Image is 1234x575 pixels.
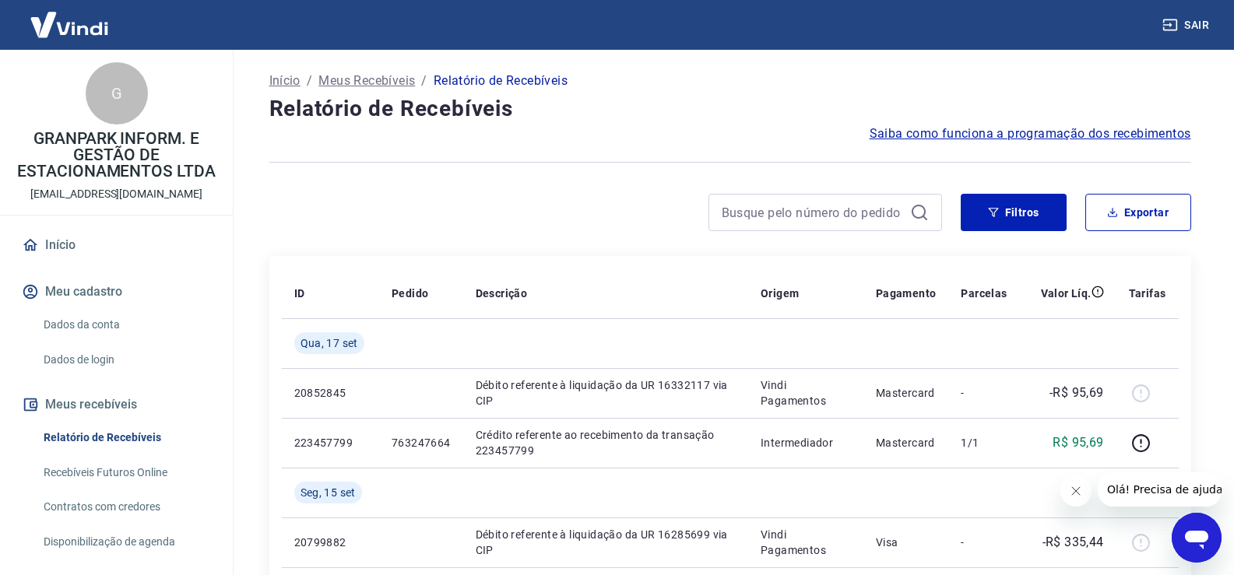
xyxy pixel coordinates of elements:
p: Valor Líq. [1041,286,1092,301]
p: / [307,72,312,90]
p: -R$ 335,44 [1042,533,1104,552]
button: Meus recebíveis [19,387,214,422]
button: Sair [1159,11,1215,40]
p: R$ 95,69 [1053,433,1103,452]
p: Descrição [476,286,528,301]
div: G [86,62,148,124]
p: 20852845 [294,385,367,401]
a: Relatório de Recebíveis [37,422,214,454]
a: Meus Recebíveis [318,72,415,90]
input: Busque pelo número do pedido [722,201,904,224]
p: Tarifas [1129,286,1166,301]
iframe: Mensagem da empresa [1098,472,1222,507]
h4: Relatório de Recebíveis [269,93,1191,124]
a: Dados da conta [37,309,214,341]
a: Dados de login [37,344,214,376]
p: 1/1 [961,435,1007,451]
a: Recebíveis Futuros Online [37,457,214,489]
button: Meu cadastro [19,275,214,309]
p: 20799882 [294,535,367,550]
p: Pedido [392,286,428,301]
p: - [961,385,1007,401]
p: -R$ 95,69 [1049,384,1104,402]
span: Qua, 17 set [301,335,358,351]
span: Seg, 15 set [301,485,356,500]
p: Mastercard [876,385,937,401]
p: Origem [761,286,799,301]
p: Vindi Pagamentos [761,377,851,408]
span: Olá! Precisa de ajuda? [9,11,131,23]
p: GRANPARK INFORM. E GESTÃO DE ESTACIONAMENTOS LTDA [12,131,220,180]
a: Contratos com credores [37,491,214,523]
p: - [961,535,1007,550]
a: Início [269,72,301,90]
p: Crédito referente ao recebimento da transação 223457799 [476,427,736,458]
p: Débito referente à liquidação da UR 16332117 via CIP [476,377,736,408]
img: Vindi [19,1,120,48]
p: [EMAIL_ADDRESS][DOMAIN_NAME] [30,186,202,202]
p: Visa [876,535,937,550]
p: ID [294,286,305,301]
a: Início [19,228,214,262]
iframe: Fechar mensagem [1060,475,1092,507]
p: 763247664 [392,435,451,451]
p: Mastercard [876,435,937,451]
p: Vindi Pagamentos [761,527,851,558]
a: Saiba como funciona a programação dos recebimentos [870,124,1191,143]
p: / [421,72,427,90]
p: Débito referente à liquidação da UR 16285699 via CIP [476,527,736,558]
button: Filtros [961,194,1067,231]
p: Intermediador [761,435,851,451]
p: 223457799 [294,435,367,451]
p: Pagamento [876,286,937,301]
button: Exportar [1085,194,1191,231]
a: Disponibilização de agenda [37,526,214,558]
p: Parcelas [961,286,1007,301]
iframe: Botão para abrir a janela de mensagens [1172,513,1222,563]
p: Relatório de Recebíveis [434,72,568,90]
